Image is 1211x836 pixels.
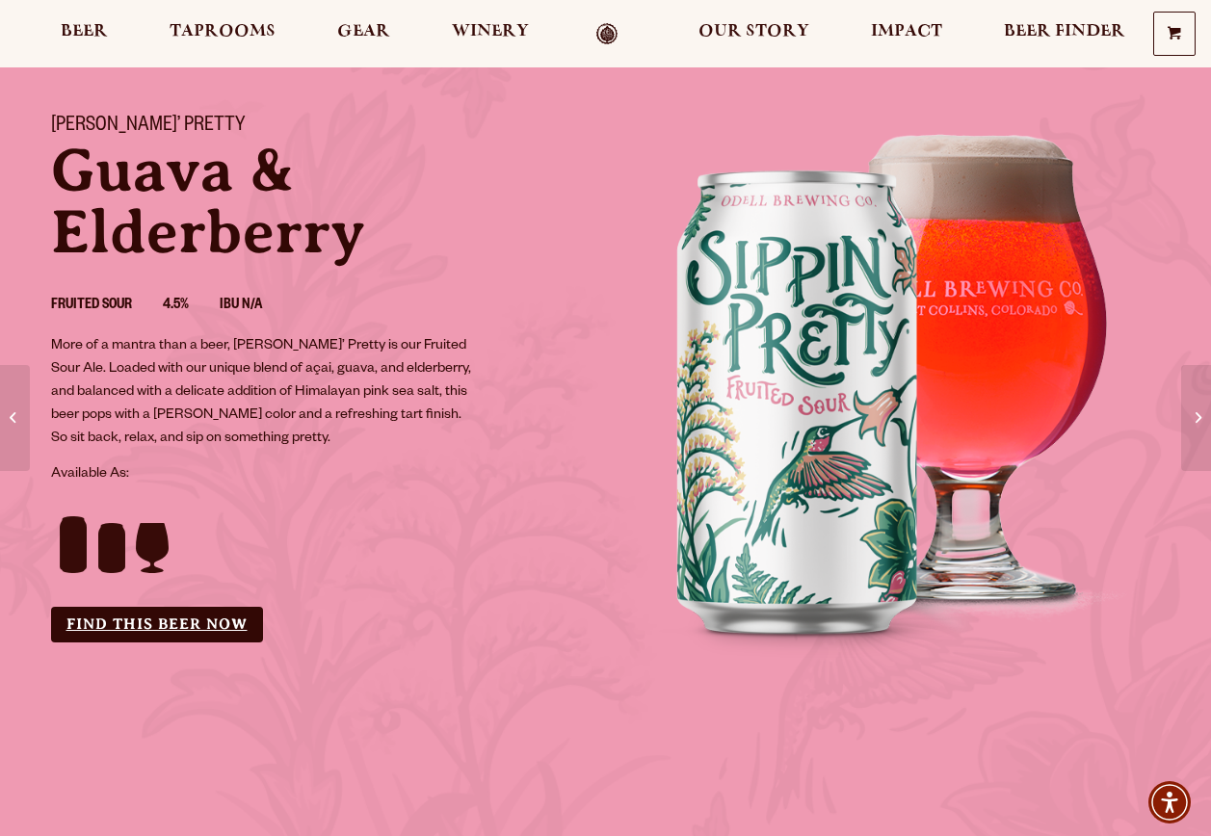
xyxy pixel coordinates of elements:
[48,23,120,45] a: Beer
[51,335,477,451] p: More of a mantra than a beer, [PERSON_NAME]’ Pretty is our Fruited Sour Ale. Loaded with our uniq...
[157,23,288,45] a: Taprooms
[170,24,276,39] span: Taprooms
[51,294,163,319] li: Fruited Sour
[452,24,529,39] span: Winery
[571,23,644,45] a: Odell Home
[61,24,108,39] span: Beer
[1004,24,1125,39] span: Beer Finder
[51,115,583,140] h1: [PERSON_NAME]’ Pretty
[439,23,541,45] a: Winery
[991,23,1138,45] a: Beer Finder
[51,607,263,642] a: Find this Beer Now
[51,463,583,486] p: Available As:
[163,294,220,319] li: 4.5%
[686,23,822,45] a: Our Story
[858,23,955,45] a: Impact
[337,24,390,39] span: Gear
[698,24,809,39] span: Our Story
[606,91,1184,669] img: This is the hero foreground aria label
[51,140,583,263] p: Guava & Elderberry
[1148,781,1191,823] div: Accessibility Menu
[871,24,942,39] span: Impact
[220,294,293,319] li: IBU N/A
[325,23,403,45] a: Gear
